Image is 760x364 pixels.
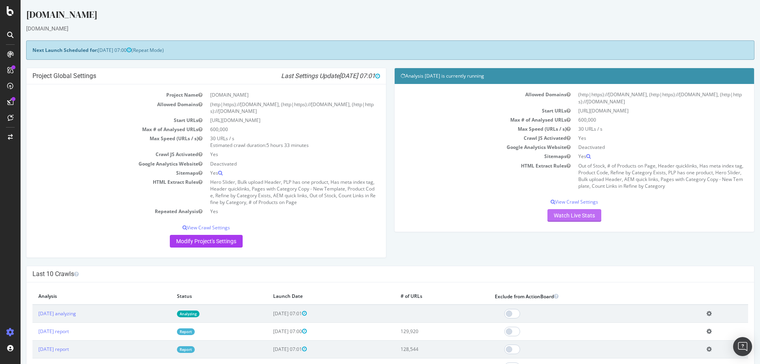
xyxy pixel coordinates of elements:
td: HTML Extract Rules [12,177,186,207]
td: Hero Slider, Bulk upload Header, PLP has one product, Has meta index tag, Header quicklinks, Page... [186,177,359,207]
td: (http|https)://[DOMAIN_NAME], (http|https)://[DOMAIN_NAME], (http|https)://[DOMAIN_NAME] [554,90,728,106]
td: [URL][DOMAIN_NAME] [554,106,728,115]
span: [DATE] 07:01 [253,310,286,317]
th: Status [150,288,247,305]
td: Start URLs [12,116,186,125]
td: Max # of Analysed URLs [380,115,554,124]
span: [DATE] 07:01 [253,346,286,353]
td: Max Speed (URLs / s) [380,124,554,133]
td: Repeated Analysis [12,207,186,216]
td: [DOMAIN_NAME] [186,90,359,99]
a: [DATE] report [18,328,48,335]
td: Deactivated [186,159,359,168]
a: Watch Live Stats [527,209,581,222]
td: 30 URLs / s [554,124,728,133]
div: [DOMAIN_NAME] [6,8,734,25]
td: Yes [186,168,359,177]
td: HTML Extract Rules [380,161,554,191]
h4: Analysis [DATE] is currently running [380,72,728,80]
td: Yes [554,133,728,143]
a: Analyzing [156,311,179,317]
td: (http|https)://[DOMAIN_NAME], (http|https)://[DOMAIN_NAME], (http|https)://[DOMAIN_NAME] [186,100,359,116]
a: Report [156,328,174,335]
span: [DATE] 07:00 [77,47,111,53]
a: [DATE] analyzing [18,310,55,317]
td: Google Analytics Website [380,143,554,152]
td: Max # of Analysed URLs [12,125,186,134]
td: Out of Stock, # of Products on Page, Header quicklinks, Has meta index tag, Product Code, Refine ... [554,161,728,191]
th: Launch Date [247,288,374,305]
th: # of URLs [374,288,468,305]
span: [DATE] 07:01 [319,72,359,80]
p: View Crawl Settings [12,224,359,231]
div: (Repeat Mode) [6,40,734,60]
td: Start URLs [380,106,554,115]
td: Yes [554,152,728,161]
td: 129,920 [374,322,468,340]
td: Crawl JS Activated [380,133,554,143]
td: [URL][DOMAIN_NAME] [186,116,359,125]
div: Open Intercom Messenger [733,337,752,356]
h4: Last 10 Crawls [12,270,728,278]
td: Sitemaps [12,168,186,177]
td: Max Speed (URLs / s) [12,134,186,150]
strong: Next Launch Scheduled for: [12,47,77,53]
td: Crawl JS Activated [12,150,186,159]
td: Deactivated [554,143,728,152]
td: Allowed Domains [380,90,554,106]
td: Yes [186,150,359,159]
td: Project Name [12,90,186,99]
td: 128,544 [374,340,468,358]
th: Exclude from ActionBoard [468,288,680,305]
td: 600,000 [554,115,728,124]
td: Yes [186,207,359,216]
h4: Project Global Settings [12,72,359,80]
i: Last Settings Update [260,72,359,80]
span: 5 hours 33 minutes [246,142,288,149]
td: 600,000 [186,125,359,134]
td: Sitemaps [380,152,554,161]
a: Modify Project's Settings [149,235,222,248]
td: 30 URLs / s Estimated crawl duration: [186,134,359,150]
a: [DATE] report [18,346,48,353]
p: View Crawl Settings [380,198,728,205]
td: Allowed Domains [12,100,186,116]
th: Analysis [12,288,150,305]
td: Google Analytics Website [12,159,186,168]
div: [DOMAIN_NAME] [6,25,734,32]
a: Report [156,346,174,353]
span: [DATE] 07:00 [253,328,286,335]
